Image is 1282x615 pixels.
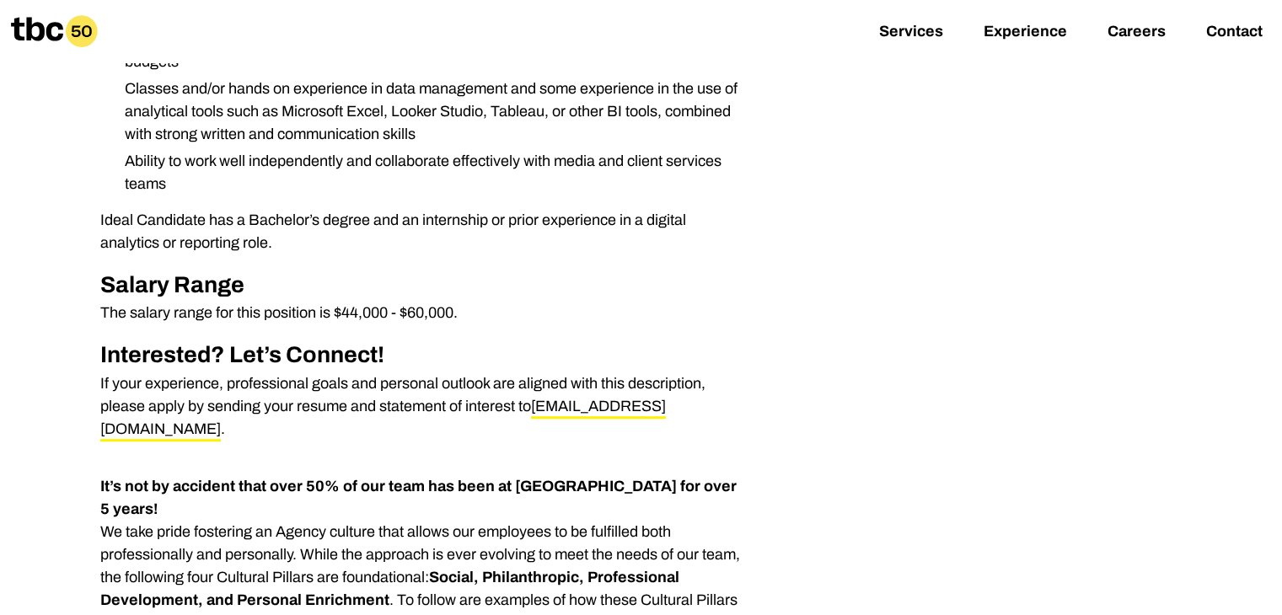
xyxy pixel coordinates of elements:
a: Contact [1206,23,1263,43]
li: Classes and/or hands on experience in data management and some experience in the use of analytica... [111,78,748,146]
li: Ability to work well independently and collaborate effectively with media and client services teams [111,150,748,195]
a: Services [879,23,943,43]
strong: It’s not by accident that over 50% of our team has been at [GEOGRAPHIC_DATA] for over 5 years! [100,478,737,517]
strong: Social, Philanthropic, Professional Development, and Personal Enrichment [100,569,679,608]
a: Careers [1108,23,1166,43]
h2: Salary Range [100,268,748,302]
p: If your experience, professional goals and personal outlook are aligned with this description, pl... [100,372,748,441]
p: Ideal Candidate has a Bachelor’s degree and an internship or prior experience in a digital analyt... [100,209,748,254]
a: Experience [984,23,1067,43]
p: The salary range for this position is $44,000 - $60,000. [100,302,748,324]
h2: Interested? Let’s Connect! [100,338,748,372]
